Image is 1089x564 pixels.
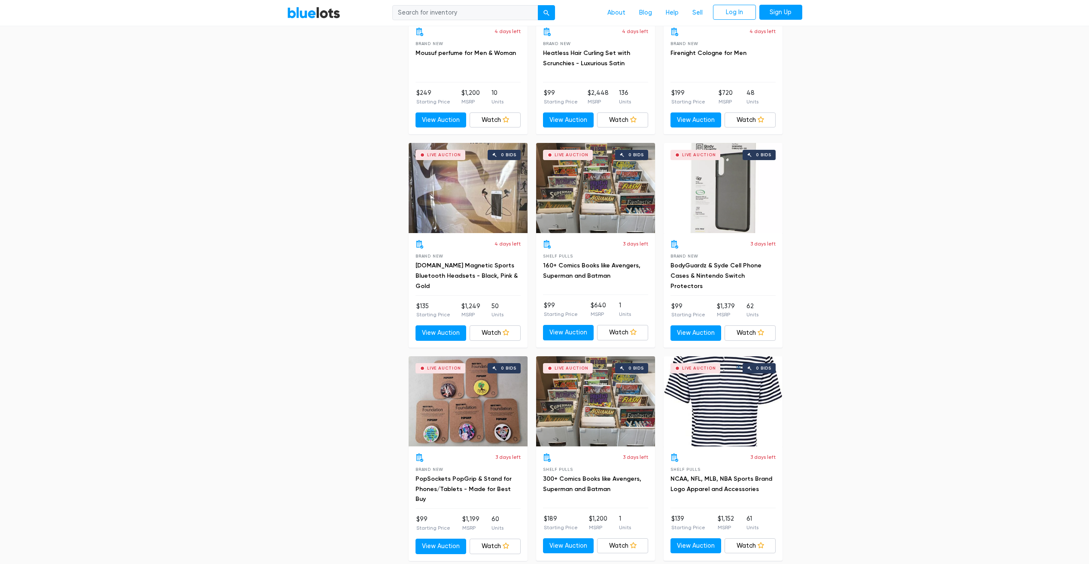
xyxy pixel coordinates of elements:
[632,5,659,21] a: Blog
[670,538,722,554] a: View Auction
[659,5,686,21] a: Help
[494,240,521,248] p: 4 days left
[470,325,521,341] a: Watch
[671,98,705,106] p: Starting Price
[427,153,461,157] div: Live Auction
[671,514,705,531] li: $139
[670,325,722,341] a: View Auction
[416,311,450,318] p: Starting Price
[543,112,594,128] a: View Auction
[619,514,631,531] li: 1
[664,356,783,446] a: Live Auction 0 bids
[749,27,776,35] p: 4 days left
[470,112,521,128] a: Watch
[416,475,512,503] a: PopSockets PopGrip & Stand for Phones/Tablets - Made for Best Buy
[544,98,578,106] p: Starting Price
[670,475,772,493] a: NCAA, NFL, MLB, NBA Sports Brand Logo Apparel and Accessories
[601,5,632,21] a: About
[719,98,733,106] p: MSRP
[501,366,516,370] div: 0 bids
[725,112,776,128] a: Watch
[416,262,518,290] a: [DOMAIN_NAME] Magnetic Sports Bluetooth Headsets - Black, Pink & Gold
[718,524,734,531] p: MSRP
[597,325,648,340] a: Watch
[671,88,705,106] li: $199
[494,27,521,35] p: 4 days left
[544,88,578,106] li: $99
[416,539,467,554] a: View Auction
[713,5,756,20] a: Log In
[491,98,504,106] p: Units
[461,88,480,106] li: $1,200
[670,112,722,128] a: View Auction
[759,5,802,20] a: Sign Up
[462,515,479,532] li: $1,199
[746,311,758,318] p: Units
[719,88,733,106] li: $720
[536,143,655,233] a: Live Auction 0 bids
[628,153,644,157] div: 0 bids
[416,88,450,106] li: $249
[491,515,504,532] li: 60
[623,240,648,248] p: 3 days left
[619,524,631,531] p: Units
[536,356,655,446] a: Live Auction 0 bids
[670,41,698,46] span: Brand New
[416,98,450,106] p: Starting Price
[686,5,710,21] a: Sell
[622,27,648,35] p: 4 days left
[461,311,480,318] p: MSRP
[416,302,450,319] li: $135
[501,153,516,157] div: 0 bids
[670,49,746,57] a: Firenight Cologne for Men
[543,325,594,340] a: View Auction
[392,5,538,21] input: Search for inventory
[427,366,461,370] div: Live Auction
[491,88,504,106] li: 10
[750,240,776,248] p: 3 days left
[588,88,609,106] li: $2,448
[756,153,771,157] div: 0 bids
[544,524,578,531] p: Starting Price
[287,6,340,19] a: BlueLots
[409,143,528,233] a: Live Auction 0 bids
[416,41,443,46] span: Brand New
[750,453,776,461] p: 3 days left
[491,311,504,318] p: Units
[746,98,758,106] p: Units
[717,311,735,318] p: MSRP
[416,524,450,532] p: Starting Price
[670,262,761,290] a: BodyGuardz & Syde Cell Phone Cases & Nintendo Switch Protectors
[725,538,776,554] a: Watch
[416,49,516,57] a: Mousuf perfume for Men & Woman
[670,467,701,472] span: Shelf Pulls
[619,98,631,106] p: Units
[416,254,443,258] span: Brand New
[591,310,606,318] p: MSRP
[628,366,644,370] div: 0 bids
[555,366,588,370] div: Live Auction
[717,302,735,319] li: $1,379
[746,88,758,106] li: 48
[597,538,648,554] a: Watch
[664,143,783,233] a: Live Auction 0 bids
[543,467,573,472] span: Shelf Pulls
[416,467,443,472] span: Brand New
[544,310,578,318] p: Starting Price
[682,366,716,370] div: Live Auction
[543,538,594,554] a: View Auction
[619,301,631,318] li: 1
[409,356,528,446] a: Live Auction 0 bids
[544,514,578,531] li: $189
[543,475,641,493] a: 300+ Comics Books like Avengers, Superman and Batman
[619,310,631,318] p: Units
[670,254,698,258] span: Brand New
[597,112,648,128] a: Watch
[470,539,521,554] a: Watch
[543,41,571,46] span: Brand New
[588,98,609,106] p: MSRP
[623,453,648,461] p: 3 days left
[544,301,578,318] li: $99
[671,524,705,531] p: Starting Price
[619,88,631,106] li: 136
